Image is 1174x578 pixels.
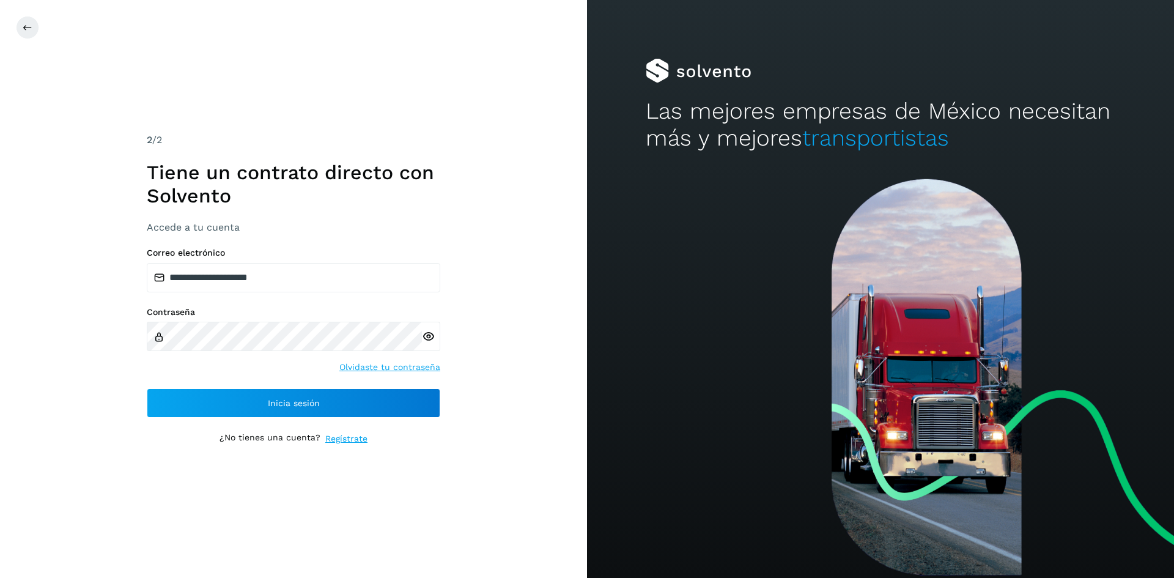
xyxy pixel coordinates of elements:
span: Inicia sesión [268,399,320,407]
span: 2 [147,134,152,146]
p: ¿No tienes una cuenta? [220,432,320,445]
h3: Accede a tu cuenta [147,221,440,233]
h2: Las mejores empresas de México necesitan más y mejores [646,98,1115,152]
h1: Tiene un contrato directo con Solvento [147,161,440,208]
div: /2 [147,133,440,147]
span: transportistas [802,125,949,151]
label: Correo electrónico [147,248,440,258]
label: Contraseña [147,307,440,317]
button: Inicia sesión [147,388,440,418]
a: Regístrate [325,432,367,445]
a: Olvidaste tu contraseña [339,361,440,374]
